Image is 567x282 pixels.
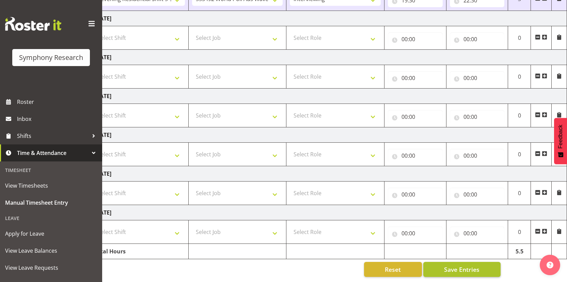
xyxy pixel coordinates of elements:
[5,246,97,256] span: View Leave Balances
[2,225,100,242] a: Apply for Leave
[444,265,479,274] span: Save Entries
[91,127,567,143] td: [DATE]
[5,263,97,273] span: View Leave Requests
[508,244,531,259] td: 5.5
[91,205,567,220] td: [DATE]
[388,149,443,162] input: Click to select...
[17,114,99,124] span: Inbox
[388,226,443,240] input: Click to select...
[450,149,505,162] input: Click to select...
[388,71,443,85] input: Click to select...
[450,226,505,240] input: Click to select...
[450,188,505,201] input: Click to select...
[91,166,567,182] td: [DATE]
[508,26,531,50] td: 0
[547,262,553,268] img: help-xxl-2.png
[364,262,422,277] button: Reset
[508,104,531,127] td: 0
[388,110,443,124] input: Click to select...
[508,220,531,244] td: 0
[17,131,89,141] span: Shifts
[2,177,100,194] a: View Timesheets
[554,118,567,164] button: Feedback - Show survey
[450,32,505,46] input: Click to select...
[91,244,189,259] td: Total Hours
[388,32,443,46] input: Click to select...
[2,211,100,225] div: Leave
[2,194,100,211] a: Manual Timesheet Entry
[17,97,99,107] span: Roster
[2,259,100,276] a: View Leave Requests
[557,125,564,148] span: Feedback
[91,89,567,104] td: [DATE]
[508,65,531,89] td: 0
[2,242,100,259] a: View Leave Balances
[388,188,443,201] input: Click to select...
[5,229,97,239] span: Apply for Leave
[508,143,531,166] td: 0
[450,71,505,85] input: Click to select...
[5,198,97,208] span: Manual Timesheet Entry
[19,52,83,63] div: Symphony Research
[91,50,567,65] td: [DATE]
[423,262,501,277] button: Save Entries
[5,181,97,191] span: View Timesheets
[5,17,61,31] img: Rosterit website logo
[508,182,531,205] td: 0
[91,11,567,26] td: [DATE]
[385,265,401,274] span: Reset
[450,110,505,124] input: Click to select...
[17,148,89,158] span: Time & Attendance
[2,163,100,177] div: Timesheet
